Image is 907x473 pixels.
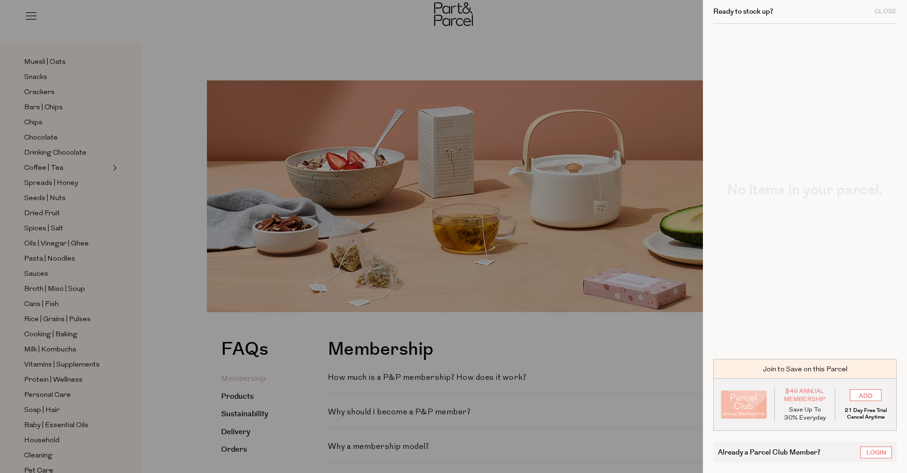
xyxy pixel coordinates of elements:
[782,406,828,422] p: Save Up To 30% Everyday
[860,447,892,458] a: Login
[842,407,889,420] p: 21 Day Free Trial Cancel Anytime
[782,387,828,403] span: $49 Annual Membership
[713,359,897,379] div: Join to Save on this Parcel
[874,9,897,15] div: Close
[718,447,821,457] span: Already a Parcel Club Member?
[713,8,773,15] h2: Ready to stock up?
[713,183,897,197] h2: No items in your parcel.
[850,389,881,401] input: ADD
